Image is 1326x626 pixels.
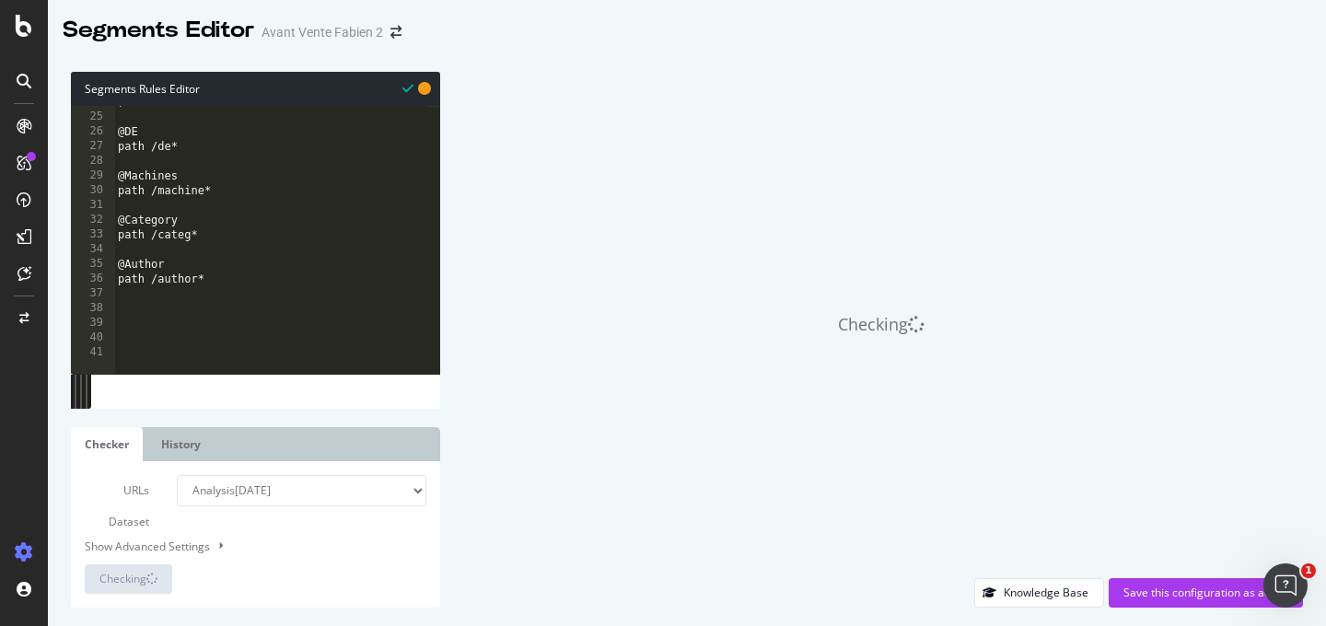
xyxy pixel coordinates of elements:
div: 36 [71,272,115,286]
div: 40 [71,330,115,345]
div: 39 [71,316,115,330]
span: Checking [838,313,908,335]
div: Save this configuration as active [1123,585,1288,600]
span: 1 [1301,563,1316,578]
div: 33 [71,227,115,242]
div: arrow-right-arrow-left [390,26,401,39]
div: Segments Rules Editor [71,72,440,106]
div: 32 [71,213,115,227]
div: Avant Vente Fabien 2 [262,23,383,41]
span: Checking [99,571,146,586]
div: Show Advanced Settings [71,538,413,555]
div: Segments Editor [63,15,254,46]
a: Knowledge Base [974,585,1104,600]
div: 27 [71,139,115,154]
a: Checker [71,427,143,461]
div: 28 [71,154,115,168]
button: Save this configuration as active [1109,578,1303,608]
div: 37 [71,286,115,301]
div: 26 [71,124,115,139]
span: You have unsaved modifications [418,79,431,97]
div: 38 [71,301,115,316]
button: Checking [85,564,172,594]
a: History [147,427,215,461]
label: URLs Dataset [71,475,163,538]
div: 29 [71,168,115,183]
div: 35 [71,257,115,272]
iframe: Intercom live chat [1263,563,1308,608]
span: Syntax is valid [402,79,413,97]
div: 25 [71,110,115,124]
div: 30 [71,183,115,198]
button: Knowledge Base [974,578,1104,608]
div: Knowledge Base [1004,585,1088,600]
div: 41 [71,345,115,360]
div: 34 [71,242,115,257]
div: 31 [71,198,115,213]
